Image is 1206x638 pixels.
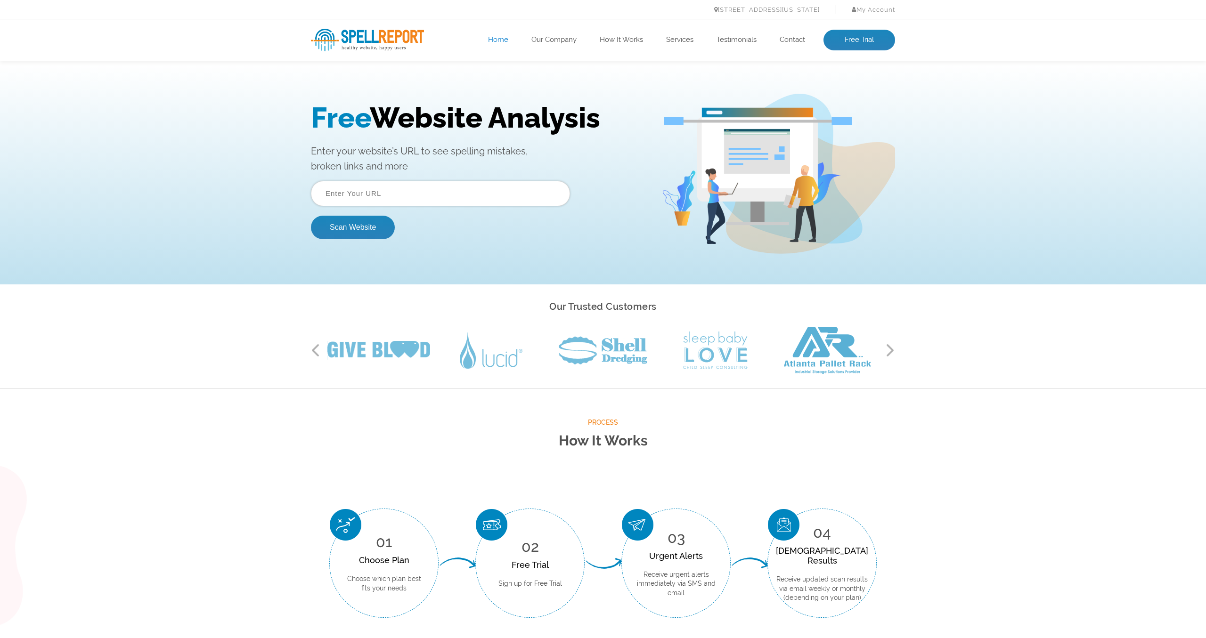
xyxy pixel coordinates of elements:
[776,575,868,603] p: Receive updated scan results via email weekly or monthly (depending on your plan)
[559,336,647,364] img: Shell Dredging
[330,509,361,541] img: Choose Plan
[311,428,895,453] h2: How It Works
[311,81,647,111] p: Enter your website’s URL to see spelling mistakes, broken links and more
[476,509,507,541] img: Free Trial
[327,341,430,360] img: Give Blood
[311,417,895,428] span: Process
[668,529,685,546] span: 03
[311,343,320,357] button: Previous
[636,570,716,598] p: Receive urgent alerts immediately via SMS and email
[813,524,831,541] span: 04
[498,579,562,589] p: Sign up for Free Trial
[636,551,716,561] div: Urgent Alerts
[376,533,392,550] span: 01
[776,546,868,565] div: [DEMOGRAPHIC_DATA] Results
[622,509,653,541] img: Urgent Alerts
[768,509,799,541] img: Scan Result
[664,54,852,63] img: Free Webiste Analysis
[311,153,395,176] button: Scan Website
[661,31,895,191] img: Free Webiste Analysis
[498,560,562,570] div: Free Trial
[460,332,522,369] img: Lucid
[344,555,424,565] div: Choose Plan
[344,574,424,593] p: Choose which plan best fits your needs
[311,299,895,315] h2: Our Trusted Customers
[522,538,539,555] span: 02
[311,38,370,71] span: Free
[311,118,570,143] input: Enter Your URL
[683,331,748,369] img: Sleep Baby Love
[886,343,895,357] button: Next
[311,38,647,71] h1: Website Analysis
